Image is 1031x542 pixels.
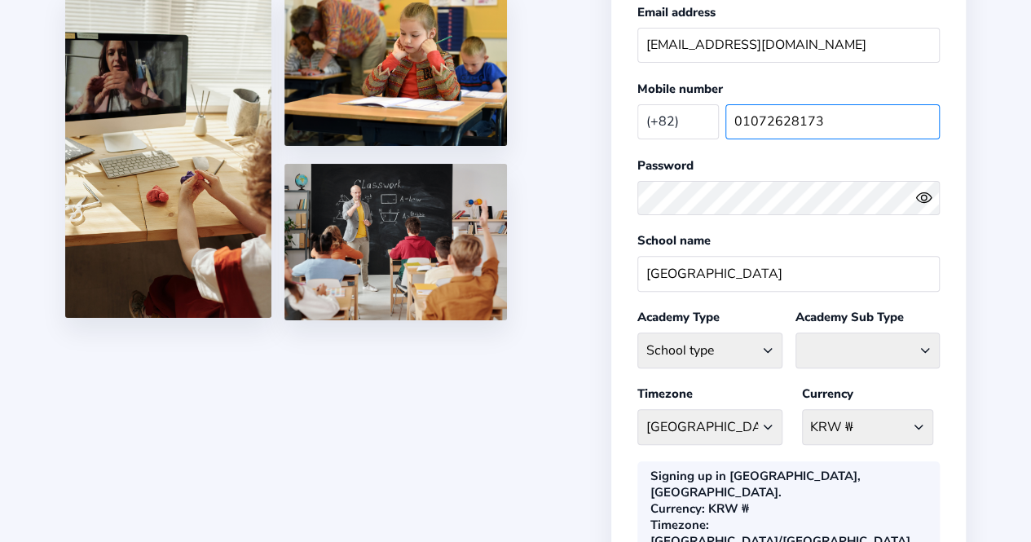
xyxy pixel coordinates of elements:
[637,386,693,402] label: Timezone
[915,189,940,206] button: eye outlineeye off outline
[650,500,702,517] b: Currency
[637,28,940,63] input: Your email address
[802,386,853,402] label: Currency
[637,157,694,174] label: Password
[795,309,904,325] label: Academy Sub Type
[284,164,508,320] img: 5.png
[650,517,706,533] b: Timezone
[637,232,711,249] label: School name
[915,189,932,206] ion-icon: eye outline
[637,81,723,97] label: Mobile number
[650,500,749,517] div: : KRW ₩
[650,468,920,500] div: Signing up in [GEOGRAPHIC_DATA], [GEOGRAPHIC_DATA].
[637,309,720,325] label: Academy Type
[637,4,716,20] label: Email address
[725,104,940,139] input: Your mobile number
[637,256,940,291] input: School name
